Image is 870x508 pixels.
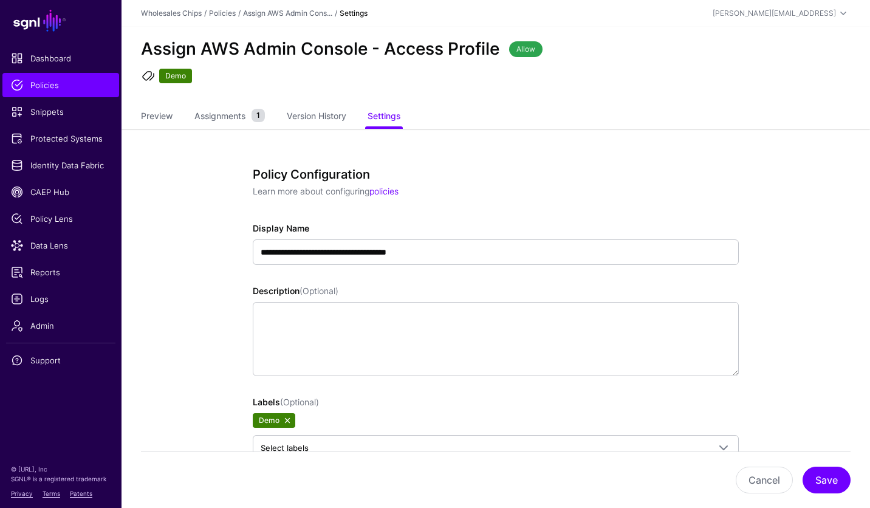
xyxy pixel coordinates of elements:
a: Terms [43,490,60,497]
p: Learn more about configuring [253,185,729,197]
span: Reports [11,266,111,278]
a: SGNL [7,7,114,34]
a: Dashboard [2,46,119,70]
a: Policies [209,9,236,18]
div: [PERSON_NAME][EMAIL_ADDRESS] [713,8,836,19]
span: Allow [509,41,543,57]
a: Identity Data Fabric [2,153,119,177]
a: Settings [368,106,400,129]
strong: Settings [340,9,368,18]
a: Assign AWS Admin Cons... [243,9,332,18]
span: Data Lens [11,239,111,252]
span: CAEP Hub [11,186,111,198]
label: Labels [253,396,319,408]
a: Logs [2,287,119,311]
button: Save [803,467,851,493]
span: (Optional) [300,286,338,296]
span: Admin [11,320,111,332]
span: Policies [11,79,111,91]
label: Display Name [253,222,309,235]
label: Description [253,284,338,297]
a: Policies [2,73,119,97]
p: © [URL], Inc [11,464,111,474]
a: Data Lens [2,233,119,258]
span: Dashboard [11,52,111,64]
span: Support [11,354,111,366]
span: Policy Lens [11,213,111,225]
a: Protected Systems [2,126,119,151]
small: 1 [252,109,265,122]
a: Reports [2,260,119,284]
span: Select labels [261,443,309,453]
span: Logs [11,293,111,305]
button: Cancel [736,467,793,493]
a: Snippets [2,100,119,124]
span: Snippets [11,106,111,118]
h2: Assign AWS Admin Console - Access Profile [141,39,499,59]
span: Identity Data Fabric [11,159,111,171]
span: Protected Systems [11,132,111,145]
span: Assignments [191,109,248,122]
a: Privacy [11,490,33,497]
div: / [332,8,340,19]
p: SGNL® is a registered trademark [11,474,111,484]
div: / [236,8,243,19]
h3: Policy Configuration [253,167,729,182]
span: (Optional) [280,397,319,407]
a: Patents [70,490,92,497]
span: Demo [159,69,192,83]
a: Admin [2,314,119,338]
a: Policy Lens [2,207,119,231]
a: policies [369,186,399,196]
a: Wholesales Chips [141,9,202,18]
a: Assignments1 [194,105,265,128]
a: Preview [141,106,173,129]
a: Version History [287,106,346,129]
span: Demo [253,413,295,428]
div: / [202,8,209,19]
a: CAEP Hub [2,180,119,204]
